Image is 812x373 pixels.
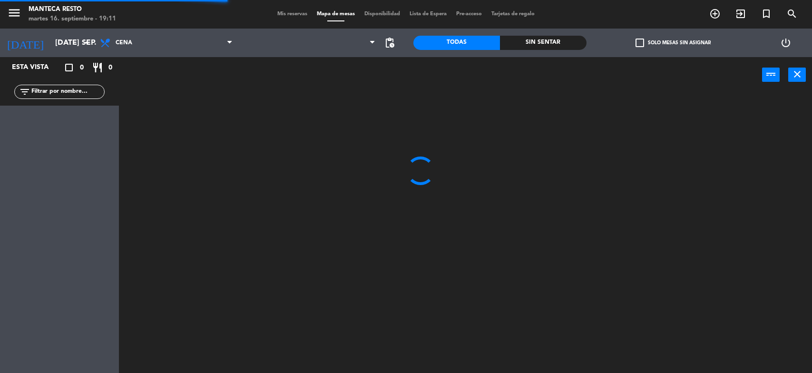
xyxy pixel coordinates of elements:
div: Manteca Resto [29,5,116,14]
span: Lista de Espera [405,11,451,17]
i: power_settings_new [780,37,792,49]
span: Mapa de mesas [312,11,360,17]
input: Filtrar por nombre... [30,87,104,97]
span: Tarjetas de regalo [487,11,539,17]
i: arrow_drop_down [81,37,93,49]
i: crop_square [63,62,75,73]
span: 0 [80,62,84,73]
button: close [788,68,806,82]
i: filter_list [19,86,30,98]
i: exit_to_app [735,8,746,20]
div: Todas [413,36,500,50]
i: close [792,69,803,80]
i: turned_in_not [761,8,772,20]
span: pending_actions [384,37,395,49]
div: Sin sentar [500,36,587,50]
span: 0 [108,62,112,73]
i: power_input [765,69,777,80]
div: martes 16. septiembre - 19:11 [29,14,116,24]
span: Cena [116,39,132,46]
span: Pre-acceso [451,11,487,17]
label: Solo mesas sin asignar [636,39,711,47]
span: check_box_outline_blank [636,39,644,47]
div: Esta vista [5,62,68,73]
span: Mis reservas [273,11,312,17]
button: power_input [762,68,780,82]
i: search [786,8,798,20]
span: Disponibilidad [360,11,405,17]
i: menu [7,6,21,20]
button: menu [7,6,21,23]
i: add_circle_outline [709,8,721,20]
i: restaurant [92,62,103,73]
